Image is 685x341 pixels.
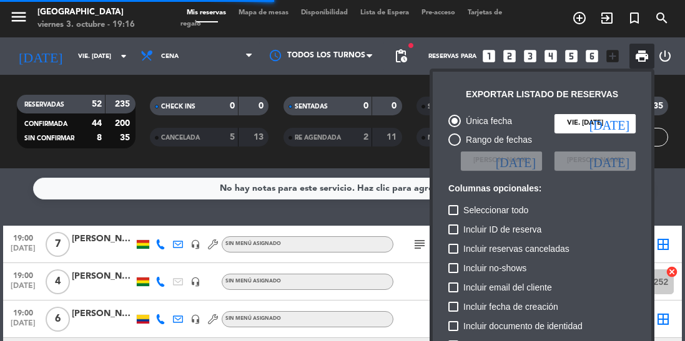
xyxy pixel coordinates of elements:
span: [PERSON_NAME] [567,155,623,166]
span: [PERSON_NAME] [473,155,530,166]
i: [DATE] [589,155,629,167]
h6: Columnas opcionales: [448,183,636,194]
span: print [634,49,649,64]
div: Rango de fechas [461,133,532,147]
div: Única fecha [461,114,512,128]
span: Incluir email del cliente [463,280,552,295]
span: Incluir fecha de creación [463,299,558,314]
span: Incluir no-shows [463,261,526,276]
i: [DATE] [589,117,629,130]
span: Incluir ID de reserva [463,222,541,237]
span: Seleccionar todo [463,203,528,218]
span: Incluir reservas canceladas [463,241,569,256]
i: [DATE] [496,155,536,167]
div: Exportar listado de reservas [466,87,618,102]
span: Incluir documento de identidad [463,319,583,334]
